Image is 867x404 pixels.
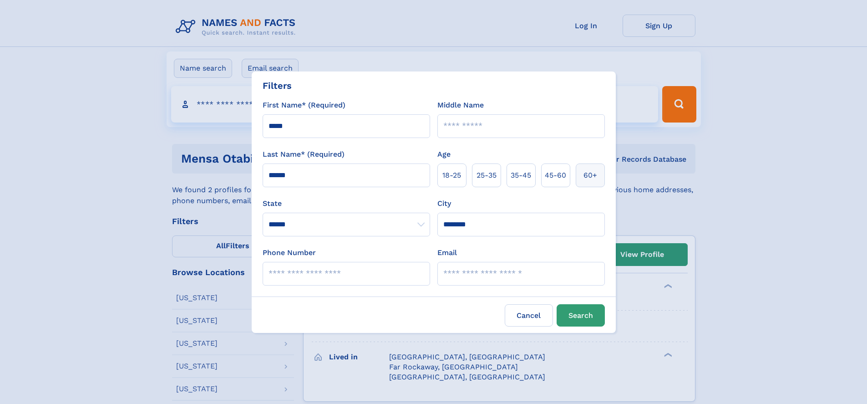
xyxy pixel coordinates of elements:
label: City [437,198,451,209]
label: Middle Name [437,100,484,111]
label: Cancel [505,304,553,327]
span: 60+ [583,170,597,181]
label: Email [437,247,457,258]
span: 45‑60 [545,170,566,181]
span: 18‑25 [442,170,461,181]
label: State [263,198,430,209]
span: 25‑35 [477,170,497,181]
label: Age [437,149,451,160]
div: Filters [263,79,292,92]
button: Search [557,304,605,327]
label: Phone Number [263,247,316,258]
label: Last Name* (Required) [263,149,345,160]
span: 35‑45 [511,170,531,181]
label: First Name* (Required) [263,100,345,111]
